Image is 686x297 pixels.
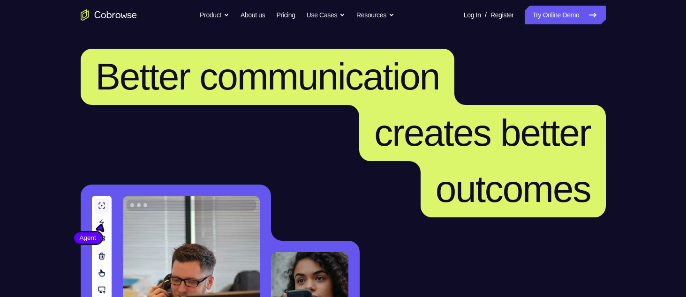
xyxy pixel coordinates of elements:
span: outcomes [436,168,591,210]
button: Use Cases [307,6,345,24]
span: creates better [374,112,590,154]
button: Product [200,6,229,24]
span: Agent [74,233,102,243]
span: Better communication [96,56,440,97]
a: Try Online Demo [525,6,605,24]
span: / [485,9,487,21]
a: Pricing [276,6,295,24]
a: About us [241,6,265,24]
a: Go to the home page [81,9,137,21]
a: Log In [464,6,481,24]
a: Register [490,6,513,24]
button: Resources [356,6,394,24]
